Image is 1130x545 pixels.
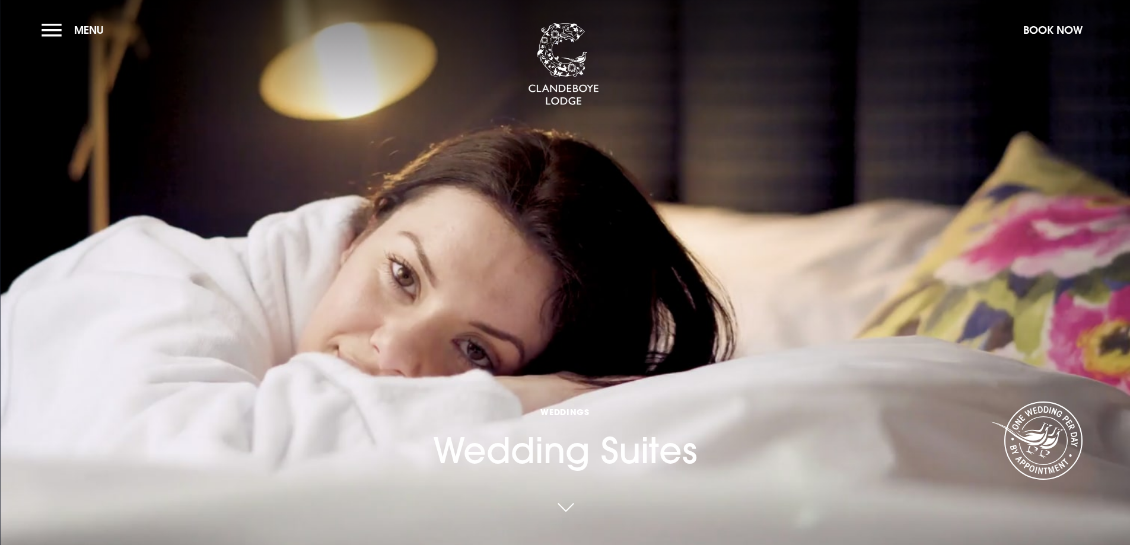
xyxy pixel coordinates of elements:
[1017,17,1088,43] button: Book Now
[42,17,110,43] button: Menu
[528,23,599,106] img: Clandeboye Lodge
[433,406,697,471] h1: Wedding Suites
[74,23,104,37] span: Menu
[433,406,697,417] span: Weddings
